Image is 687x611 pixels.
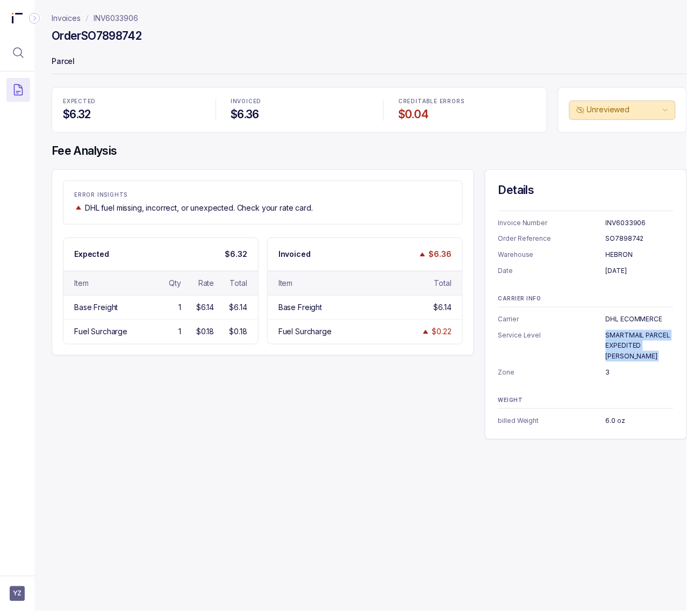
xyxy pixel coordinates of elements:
[498,397,674,404] p: WEIGHT
[498,314,674,377] ul: Information Summary
[198,278,214,289] div: Rate
[434,302,452,313] div: $6.14
[52,28,141,44] h4: Order SO7898742
[498,218,606,228] p: Invoice Number
[498,415,674,426] ul: Information Summary
[606,233,674,244] p: SO7898742
[178,302,181,313] div: 1
[94,13,138,24] a: INV6033906
[10,586,25,601] button: User initials
[85,203,313,213] p: DHL fuel missing, incorrect, or unexpected. Check your rate card.
[63,98,201,105] p: EXPECTED
[28,12,41,25] div: Collapse Icon
[421,328,430,336] img: trend image
[606,415,674,426] p: 6.0 oz
[231,107,368,122] h4: $6.36
[225,249,247,260] p: $6.32
[498,218,674,276] ul: Information Summary
[230,326,247,337] div: $0.18
[498,330,606,362] p: Service Level
[498,314,606,325] p: Carrier
[74,192,452,198] p: ERROR INSIGHTS
[196,302,214,313] div: $6.14
[606,314,674,325] p: DHL ECOMMERCE
[74,204,83,212] img: trend image
[498,367,606,378] p: Zone
[52,52,687,73] p: Parcel
[606,367,674,378] p: 3
[429,249,452,260] p: $6.36
[178,326,181,337] div: 1
[278,302,322,313] div: Base Freight
[606,265,674,276] p: [DATE]
[230,278,247,289] div: Total
[6,41,30,64] button: Menu Icon Button MagnifyingGlassIcon
[63,107,201,122] h4: $6.32
[398,98,536,105] p: CREDITABLE ERRORS
[498,296,674,302] p: CARRIER INFO
[52,13,81,24] a: Invoices
[74,326,127,337] div: Fuel Surcharge
[398,107,536,122] h4: $0.04
[52,13,138,24] nav: breadcrumb
[74,302,118,313] div: Base Freight
[432,326,452,337] div: $0.22
[569,100,676,120] button: Unreviewed
[434,278,452,289] div: Total
[6,78,30,102] button: Menu Icon Button DocumentTextIcon
[606,330,674,362] p: SMARTMAIL PARCEL EXPEDITED [PERSON_NAME]
[52,143,687,159] h4: Fee Analysis
[74,249,109,260] p: Expected
[498,415,606,426] p: billed Weight
[498,249,606,260] p: Warehouse
[587,104,660,115] p: Unreviewed
[196,326,214,337] div: $0.18
[74,278,88,289] div: Item
[606,218,674,228] p: INV6033906
[278,249,311,260] p: Invoiced
[498,265,606,276] p: Date
[278,278,292,289] div: Item
[169,278,181,289] div: Qty
[418,250,427,258] img: trend image
[230,302,247,313] div: $6.14
[498,233,606,244] p: Order Reference
[278,326,332,337] div: Fuel Surcharge
[498,183,674,198] h4: Details
[231,98,368,105] p: INVOICED
[606,249,674,260] p: HEBRON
